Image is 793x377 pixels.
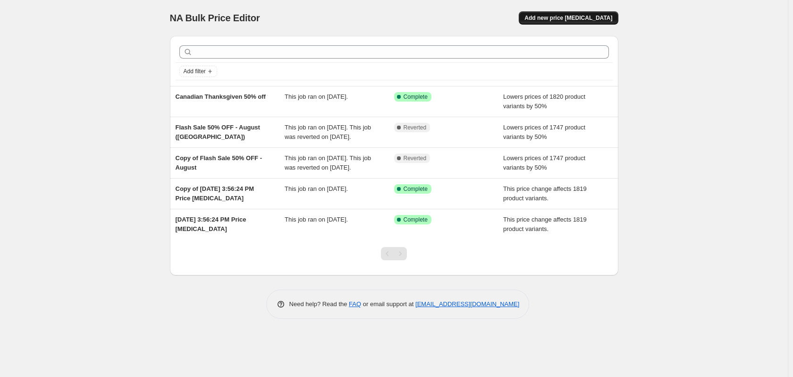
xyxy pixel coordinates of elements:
span: Need help? Read the [289,300,349,308]
span: Lowers prices of 1820 product variants by 50% [503,93,585,110]
a: [EMAIL_ADDRESS][DOMAIN_NAME] [415,300,519,308]
span: Complete [404,216,428,223]
span: This job ran on [DATE]. This job was reverted on [DATE]. [285,154,371,171]
span: Reverted [404,154,427,162]
span: Add filter [184,68,206,75]
a: FAQ [349,300,361,308]
span: NA Bulk Price Editor [170,13,260,23]
span: Canadian Thanksgiven 50% off [176,93,266,100]
span: Add new price [MEDICAL_DATA] [524,14,612,22]
span: This price change affects 1819 product variants. [503,216,587,232]
span: Reverted [404,124,427,131]
span: or email support at [361,300,415,308]
button: Add filter [179,66,217,77]
span: Lowers prices of 1747 product variants by 50% [503,124,585,140]
span: Complete [404,185,428,193]
span: Copy of [DATE] 3:56:24 PM Price [MEDICAL_DATA] [176,185,254,202]
span: Complete [404,93,428,101]
nav: Pagination [381,247,407,260]
span: This price change affects 1819 product variants. [503,185,587,202]
span: This job ran on [DATE]. [285,93,348,100]
span: Flash Sale 50% OFF - August ([GEOGRAPHIC_DATA]) [176,124,260,140]
span: [DATE] 3:56:24 PM Price [MEDICAL_DATA] [176,216,246,232]
span: This job ran on [DATE]. This job was reverted on [DATE]. [285,124,371,140]
button: Add new price [MEDICAL_DATA] [519,11,618,25]
span: This job ran on [DATE]. [285,216,348,223]
span: This job ran on [DATE]. [285,185,348,192]
span: Copy of Flash Sale 50% OFF - August [176,154,262,171]
span: Lowers prices of 1747 product variants by 50% [503,154,585,171]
